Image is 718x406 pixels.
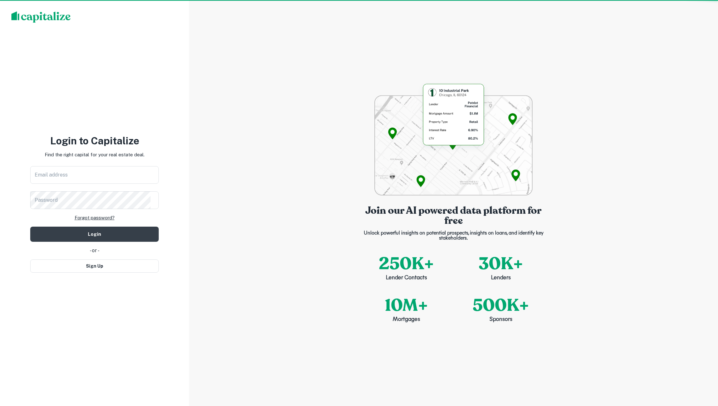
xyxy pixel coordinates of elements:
[385,293,428,318] p: 10M+
[30,133,159,148] h3: Login to Capitalize
[359,231,548,241] p: Unlock powerful insights on potential prospects, insights on loans, and identify key stakeholders.
[45,151,145,159] p: Find the right capital for your real estate deal.
[473,293,529,318] p: 500K+
[491,274,511,282] p: Lenders
[489,316,512,324] p: Sponsors
[393,316,420,324] p: Mortgages
[687,356,718,386] iframe: Chat Widget
[30,259,159,273] button: Sign Up
[359,206,548,226] p: Join our AI powered data platform for free
[11,11,71,23] img: capitalize-logo.png
[386,274,427,282] p: Lender Contacts
[374,82,532,195] img: login-bg
[479,251,523,276] p: 30K+
[30,227,159,242] button: Login
[379,251,434,276] p: 250K+
[75,214,115,222] a: Forgot password?
[30,247,159,254] div: - or -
